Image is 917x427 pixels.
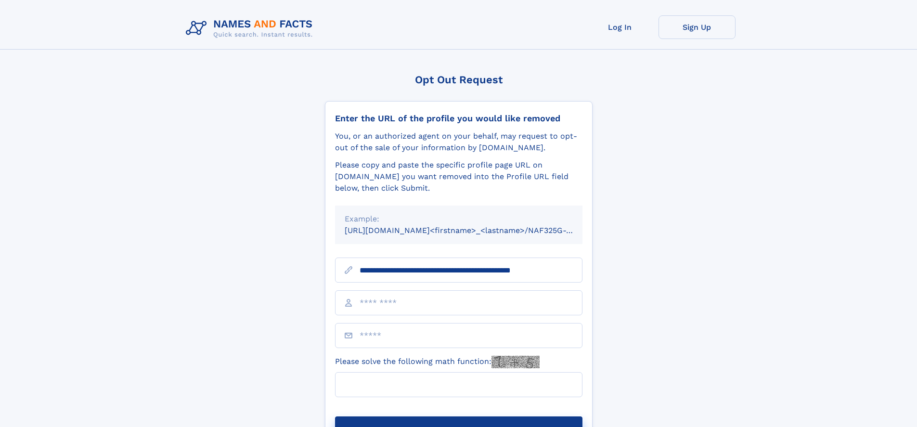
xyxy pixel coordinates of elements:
[335,159,582,194] div: Please copy and paste the specific profile page URL on [DOMAIN_NAME] you want removed into the Pr...
[581,15,659,39] a: Log In
[345,213,573,225] div: Example:
[335,356,540,368] label: Please solve the following math function:
[335,113,582,124] div: Enter the URL of the profile you would like removed
[335,130,582,154] div: You, or an authorized agent on your behalf, may request to opt-out of the sale of your informatio...
[345,226,601,235] small: [URL][DOMAIN_NAME]<firstname>_<lastname>/NAF325G-xxxxxxxx
[325,74,593,86] div: Opt Out Request
[182,15,321,41] img: Logo Names and Facts
[659,15,736,39] a: Sign Up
